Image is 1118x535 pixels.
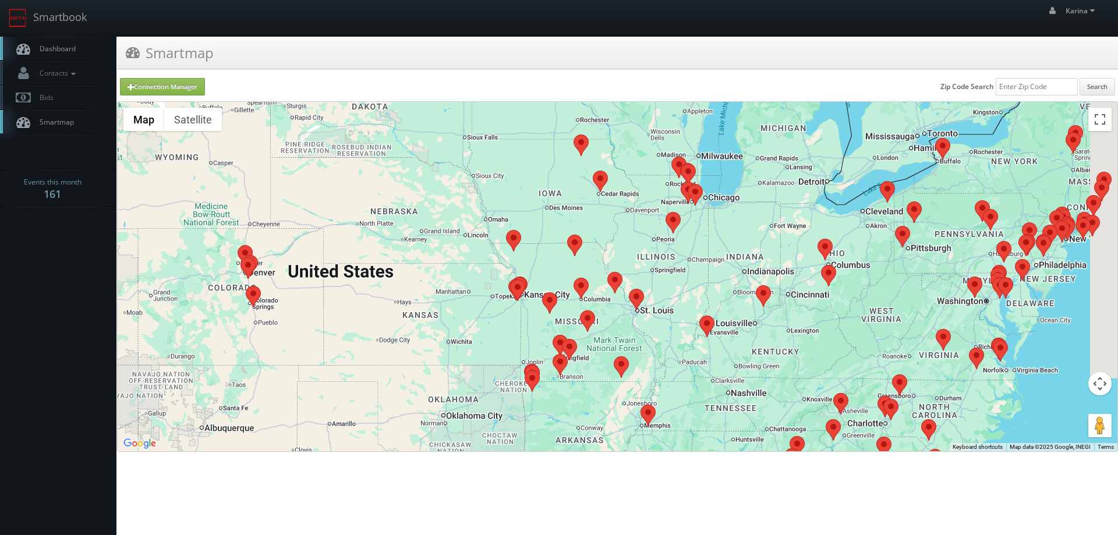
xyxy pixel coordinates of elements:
[1010,444,1091,450] span: Map data ©2025 Google, INEGI
[126,42,214,63] h3: Smartmap
[123,108,164,131] button: Show street map
[9,9,27,27] img: smartbook-logo.png
[996,78,1078,95] input: Enter Zip Code
[953,443,1003,451] button: Keyboard shortcuts
[121,436,159,451] a: Open this area in Google Maps (opens a new window)
[1088,372,1112,395] button: Map camera controls
[1080,78,1115,95] button: Search
[1066,6,1098,16] span: Karina
[34,93,54,102] span: Bids
[34,117,74,127] span: Smartmap
[1088,414,1112,437] button: Drag Pegman onto the map to open Street View
[121,436,159,451] img: Google
[164,108,222,131] button: Show satellite imagery
[120,78,205,95] a: Connection Manager
[1088,108,1112,131] button: Toggle fullscreen view
[24,176,82,188] span: Events this month
[34,44,76,54] span: Dashboard
[34,68,79,78] span: Contacts
[1098,444,1114,450] a: Terms (opens in new tab)
[44,187,61,201] strong: 161
[940,82,994,91] label: Zip Code Search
